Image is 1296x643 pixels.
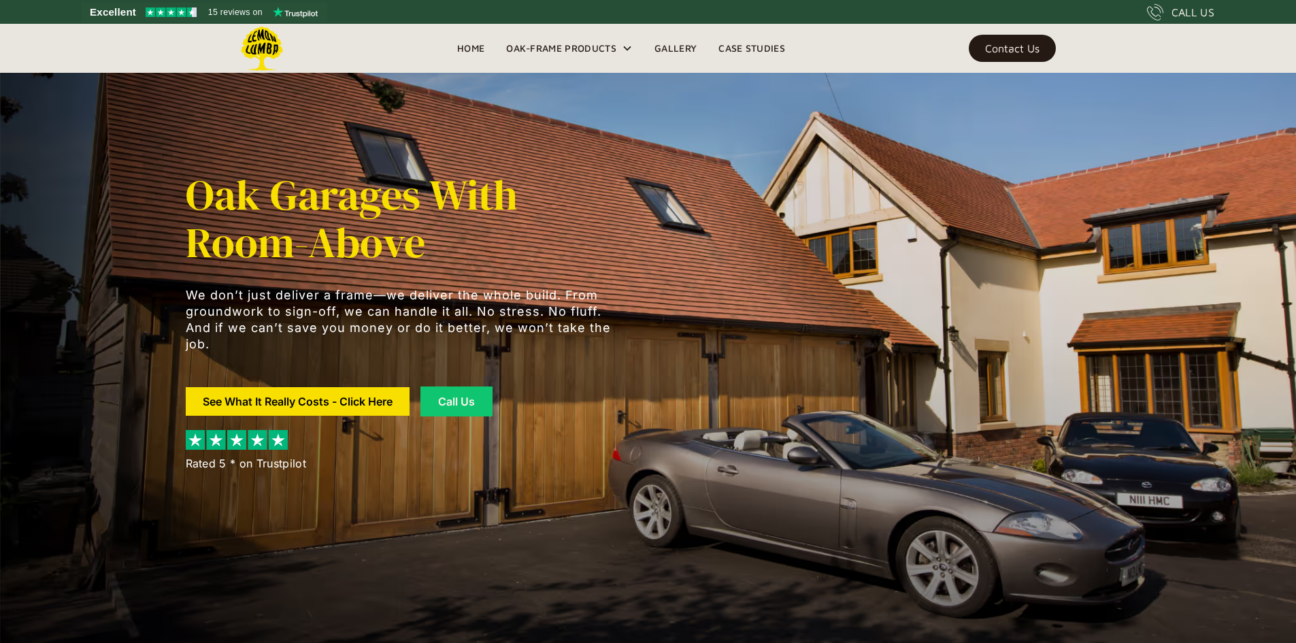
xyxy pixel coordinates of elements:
[146,7,197,17] img: Trustpilot 4.5 stars
[208,4,263,20] span: 15 reviews on
[446,38,495,59] a: Home
[186,455,306,472] div: Rated 5 * on Trustpilot
[273,7,318,18] img: Trustpilot logo
[1147,4,1214,20] a: CALL US
[420,386,493,416] a: Call Us
[506,40,616,56] div: Oak-Frame Products
[90,4,136,20] span: Excellent
[1172,4,1214,20] div: CALL US
[186,387,410,416] a: See What It Really Costs - Click Here
[985,44,1040,53] div: Contact Us
[708,38,796,59] a: Case Studies
[437,396,476,407] div: Call Us
[82,3,327,22] a: See Lemon Lumba reviews on Trustpilot
[644,38,708,59] a: Gallery
[186,171,621,267] h1: Oak Garages with Room-Above
[969,35,1056,62] a: Contact Us
[495,24,644,73] div: Oak-Frame Products
[186,287,621,352] p: We don’t just deliver a frame—we deliver the whole build. From groundwork to sign-off, we can han...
